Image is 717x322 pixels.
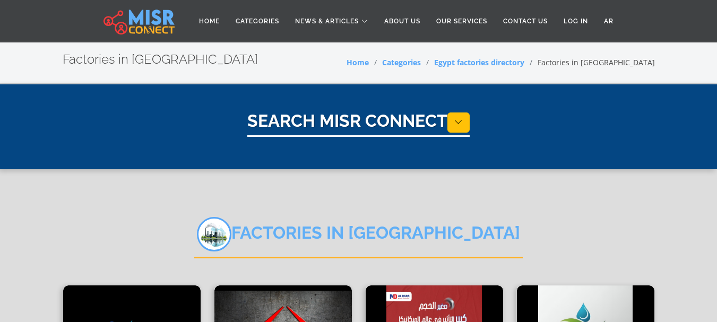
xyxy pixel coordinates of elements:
h2: Factories in [GEOGRAPHIC_DATA] [63,52,258,67]
a: Home [191,11,228,31]
h1: Search Misr Connect [247,111,470,137]
a: Categories [228,11,287,31]
a: Categories [382,57,421,67]
a: Contact Us [495,11,556,31]
img: main.misr_connect [103,8,175,34]
a: AR [596,11,621,31]
a: Home [347,57,369,67]
h2: Factories in [GEOGRAPHIC_DATA] [194,217,523,258]
span: News & Articles [295,16,359,26]
a: Our Services [428,11,495,31]
a: News & Articles [287,11,376,31]
li: Factories in [GEOGRAPHIC_DATA] [524,57,655,68]
a: Egypt factories directory [434,57,524,67]
img: EmoC8BExvHL9rYvGYssx.png [197,217,231,251]
a: About Us [376,11,428,31]
a: Log in [556,11,596,31]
